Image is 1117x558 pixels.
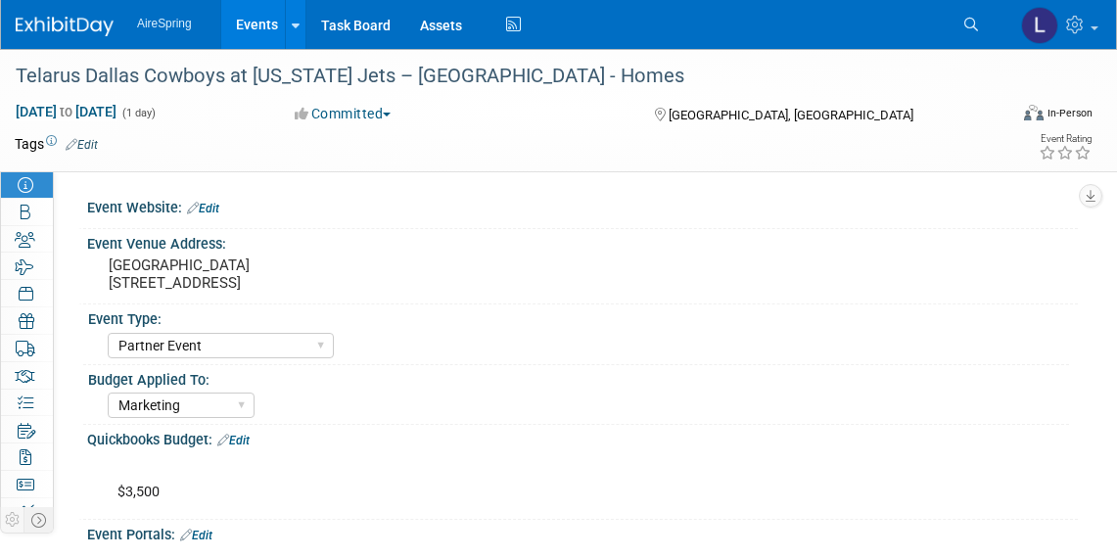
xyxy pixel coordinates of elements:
[109,256,479,292] pre: [GEOGRAPHIC_DATA] [STREET_ADDRESS]
[1024,105,1044,120] img: Format-Inperson.png
[288,104,398,123] button: Committed
[87,193,1078,218] div: Event Website:
[9,59,987,94] div: Telarus Dallas Cowboys at [US_STATE] Jets – [GEOGRAPHIC_DATA] - Homes
[1039,134,1092,144] div: Event Rating
[87,520,1078,545] div: Event Portals:
[104,453,883,512] div: $3,500
[24,507,54,533] td: Toggle Event Tabs
[1,507,24,533] td: Personalize Event Tab Strip
[66,138,98,152] a: Edit
[87,425,1078,450] div: Quickbooks Budget:
[88,365,1069,390] div: Budget Applied To:
[1047,106,1093,120] div: In-Person
[15,134,98,154] td: Tags
[1021,7,1058,44] img: Lisa Chow
[120,107,156,119] span: (1 day)
[88,304,1069,329] div: Event Type:
[137,17,192,30] span: AireSpring
[87,229,1078,254] div: Event Venue Address:
[180,529,212,542] a: Edit
[187,202,219,215] a: Edit
[15,103,117,120] span: [DATE] [DATE]
[669,108,913,122] span: [GEOGRAPHIC_DATA], [GEOGRAPHIC_DATA]
[217,434,250,447] a: Edit
[16,17,114,36] img: ExhibitDay
[925,102,1093,131] div: Event Format
[57,104,75,119] span: to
